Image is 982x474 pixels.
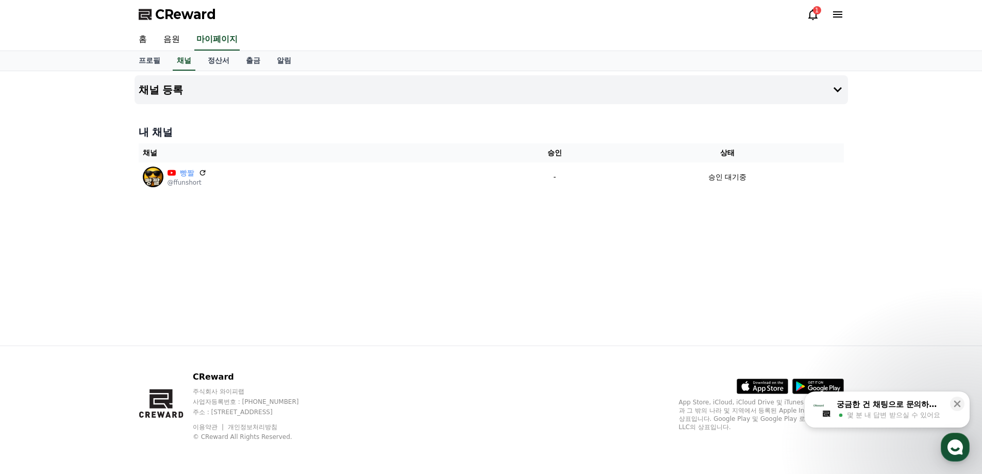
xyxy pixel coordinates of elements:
span: CReward [155,6,216,23]
img: 빵짤 [143,167,163,187]
h4: 채널 등록 [139,84,184,95]
a: 빵짤 [180,168,194,178]
h4: 내 채널 [139,125,844,139]
a: 음원 [155,29,188,51]
p: - [502,172,607,183]
a: 프로필 [130,51,169,71]
a: 채널 [173,51,195,71]
a: 정산서 [199,51,238,71]
p: 주소 : [STREET_ADDRESS] [193,408,319,416]
a: 홈 [130,29,155,51]
a: 1 [807,8,819,21]
span: 대화 [94,343,107,351]
span: 설정 [159,342,172,351]
a: CReward [139,6,216,23]
p: @ffunshort [168,178,207,187]
a: 마이페이지 [194,29,240,51]
a: 개인정보처리방침 [228,423,277,431]
th: 상태 [611,143,844,162]
a: 이용약관 [193,423,225,431]
p: 사업자등록번호 : [PHONE_NUMBER] [193,398,319,406]
p: App Store, iCloud, iCloud Drive 및 iTunes Store는 미국과 그 밖의 나라 및 지역에서 등록된 Apple Inc.의 서비스 상표입니다. Goo... [679,398,844,431]
a: 알림 [269,51,299,71]
p: CReward [193,371,319,383]
p: © CReward All Rights Reserved. [193,433,319,441]
a: 홈 [3,327,68,353]
div: 1 [813,6,821,14]
a: 출금 [238,51,269,71]
p: 승인 대기중 [708,172,746,183]
a: 설정 [133,327,198,353]
span: 홈 [32,342,39,351]
button: 채널 등록 [135,75,848,104]
th: 승인 [498,143,611,162]
p: 주식회사 와이피랩 [193,387,319,396]
a: 대화 [68,327,133,353]
th: 채널 [139,143,498,162]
